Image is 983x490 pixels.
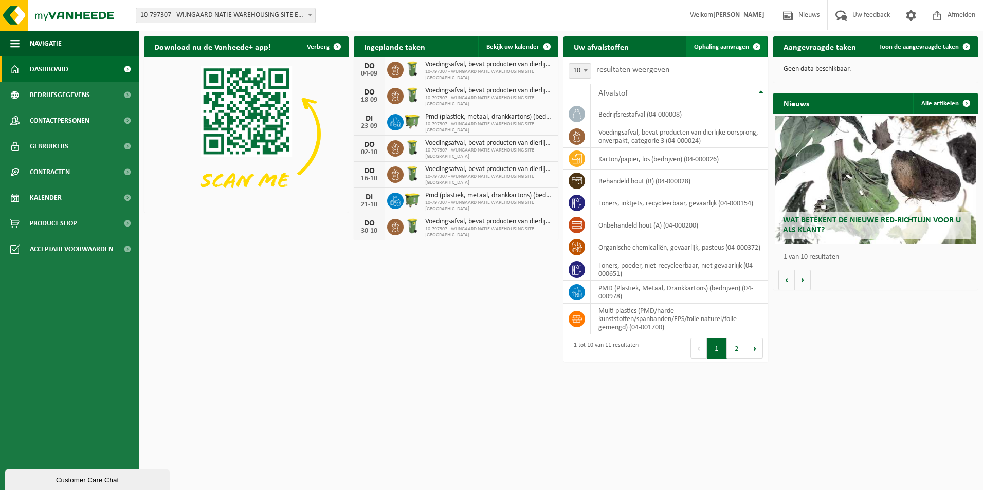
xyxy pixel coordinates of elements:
h2: Aangevraagde taken [773,36,866,56]
span: 10-797307 - WIJNGAARD NATIE WAREHOUSING SITE ECO EVERGEM - EVERGEM [136,8,315,23]
a: Alle artikelen [913,93,977,114]
span: 10-797307 - WIJNGAARD NATIE WAREHOUSING SITE [GEOGRAPHIC_DATA] [425,121,553,134]
span: 10 [569,63,591,79]
span: Navigatie [30,31,62,56]
div: 16-10 [359,175,379,182]
span: 10-797307 - WIJNGAARD NATIE WAREHOUSING SITE [GEOGRAPHIC_DATA] [425,69,553,81]
td: PMD (Plastiek, Metaal, Drankkartons) (bedrijven) (04-000978) [591,281,768,304]
td: onbehandeld hout (A) (04-000200) [591,214,768,236]
div: DO [359,219,379,228]
span: Voedingsafval, bevat producten van dierlijke oorsprong, onverpakt, categorie 3 [425,87,553,95]
td: karton/papier, los (bedrijven) (04-000026) [591,148,768,170]
img: WB-0140-HPE-GN-50 [404,165,421,182]
div: 23-09 [359,123,379,130]
span: Toon de aangevraagde taken [879,44,959,50]
span: 10-797307 - WIJNGAARD NATIE WAREHOUSING SITE ECO EVERGEM - EVERGEM [136,8,316,23]
span: 10-797307 - WIJNGAARD NATIE WAREHOUSING SITE [GEOGRAPHIC_DATA] [425,147,553,160]
span: Ophaling aanvragen [694,44,749,50]
div: DI [359,115,379,123]
button: Verberg [299,36,348,57]
span: Pmd (plastiek, metaal, drankkartons) (bedrijven) [425,192,553,200]
p: 1 van 10 resultaten [784,254,973,261]
p: Geen data beschikbaar. [784,66,968,73]
span: Bekijk uw kalender [486,44,539,50]
img: WB-0140-HPE-GN-50 [404,60,421,78]
div: 18-09 [359,97,379,104]
div: 02-10 [359,149,379,156]
span: Contactpersonen [30,108,89,134]
div: 04-09 [359,70,379,78]
div: DI [359,193,379,201]
img: WB-1100-HPE-GN-50 [404,112,421,130]
td: behandeld hout (B) (04-000028) [591,170,768,192]
span: Afvalstof [598,89,628,98]
span: 10-797307 - WIJNGAARD NATIE WAREHOUSING SITE [GEOGRAPHIC_DATA] [425,226,553,238]
a: Ophaling aanvragen [686,36,767,57]
td: voedingsafval, bevat producten van dierlijke oorsprong, onverpakt, categorie 3 (04-000024) [591,125,768,148]
div: DO [359,88,379,97]
span: 10-797307 - WIJNGAARD NATIE WAREHOUSING SITE [GEOGRAPHIC_DATA] [425,95,553,107]
strong: [PERSON_NAME] [713,11,764,19]
span: Verberg [307,44,330,50]
div: DO [359,141,379,149]
span: 10-797307 - WIJNGAARD NATIE WAREHOUSING SITE [GEOGRAPHIC_DATA] [425,200,553,212]
td: multi plastics (PMD/harde kunststoffen/spanbanden/EPS/folie naturel/folie gemengd) (04-001700) [591,304,768,334]
div: DO [359,62,379,70]
button: Previous [690,338,707,359]
span: Voedingsafval, bevat producten van dierlijke oorsprong, onverpakt, categorie 3 [425,139,553,147]
img: Download de VHEPlus App [144,57,349,211]
img: WB-0140-HPE-GN-50 [404,217,421,235]
button: Next [747,338,763,359]
img: WB-0140-HPE-GN-50 [404,86,421,104]
div: 30-10 [359,228,379,235]
h2: Nieuws [773,93,820,113]
span: Gebruikers [30,134,68,159]
span: Voedingsafval, bevat producten van dierlijke oorsprong, onverpakt, categorie 3 [425,61,553,69]
td: toners, inktjets, recycleerbaar, gevaarlijk (04-000154) [591,192,768,214]
label: resultaten weergeven [596,66,669,74]
a: Bekijk uw kalender [478,36,557,57]
span: Voedingsafval, bevat producten van dierlijke oorsprong, onverpakt, categorie 3 [425,165,553,174]
span: Voedingsafval, bevat producten van dierlijke oorsprong, onverpakt, categorie 3 [425,218,553,226]
td: toners, poeder, niet-recycleerbaar, niet gevaarlijk (04-000651) [591,258,768,281]
span: Product Shop [30,211,77,236]
div: 1 tot 10 van 11 resultaten [569,337,639,360]
button: Volgende [795,270,811,290]
iframe: chat widget [5,467,172,490]
h2: Download nu de Vanheede+ app! [144,36,281,56]
img: WB-1100-HPE-GN-50 [404,191,421,209]
span: Kalender [30,185,62,211]
td: bedrijfsrestafval (04-000008) [591,103,768,125]
img: WB-0140-HPE-GN-50 [404,139,421,156]
span: Wat betekent de nieuwe RED-richtlijn voor u als klant? [783,216,961,234]
div: DO [359,167,379,175]
span: Pmd (plastiek, metaal, drankkartons) (bedrijven) [425,113,553,121]
button: 2 [727,338,747,359]
button: 1 [707,338,727,359]
span: Bedrijfsgegevens [30,82,90,108]
a: Toon de aangevraagde taken [871,36,977,57]
span: Acceptatievoorwaarden [30,236,113,262]
td: organische chemicaliën, gevaarlijk, pasteus (04-000372) [591,236,768,258]
span: Dashboard [30,56,68,82]
span: Contracten [30,159,70,185]
h2: Uw afvalstoffen [563,36,639,56]
a: Wat betekent de nieuwe RED-richtlijn voor u als klant? [775,116,976,244]
h2: Ingeplande taken [354,36,435,56]
div: 21-10 [359,201,379,209]
button: Vorige [778,270,795,290]
span: 10-797307 - WIJNGAARD NATIE WAREHOUSING SITE [GEOGRAPHIC_DATA] [425,174,553,186]
span: 10 [569,64,591,78]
